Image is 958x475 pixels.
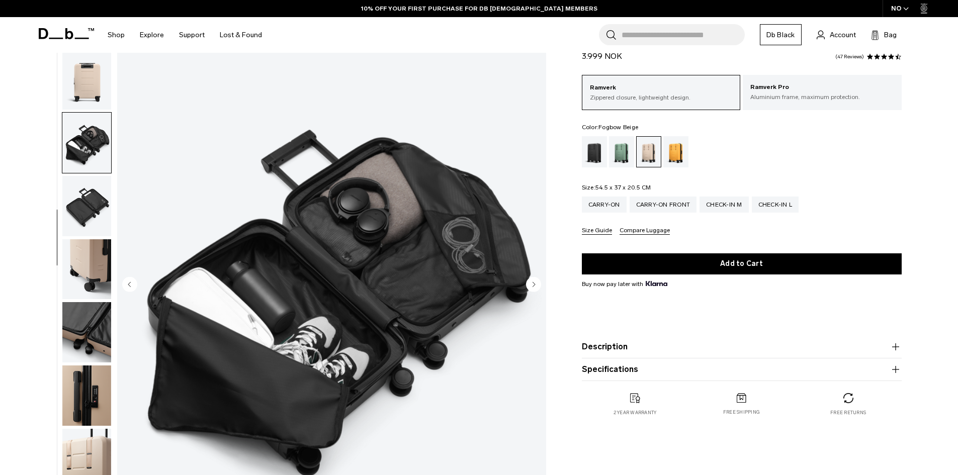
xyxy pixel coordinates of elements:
span: Account [830,30,856,40]
img: Ramverk Carry-on Fogbow Beige [62,302,111,362]
a: 47 reviews [835,54,864,59]
span: 3.999 NOK [582,51,622,61]
button: Bag [871,29,897,41]
a: Fogbow Beige [636,136,661,167]
img: Ramverk Carry-on Fogbow Beige [62,365,111,426]
p: Zippered closure, lightweight design. [590,93,733,102]
a: Lost & Found [220,17,262,53]
a: Parhelion Orange [663,136,688,167]
img: {"height" => 20, "alt" => "Klarna"} [646,281,667,286]
button: Description [582,341,902,353]
button: Size Guide [582,227,612,235]
button: Ramverk Carry-on Fogbow Beige [62,175,112,237]
button: Add to Cart [582,253,902,274]
legend: Size: [582,184,651,191]
a: Check-in L [752,197,799,213]
button: Specifications [582,363,902,375]
button: Compare Luggage [620,227,670,235]
a: Black Out [582,136,607,167]
a: Explore [140,17,164,53]
button: Ramverk Carry-on Fogbow Beige [62,49,112,110]
button: Ramverk Carry-on Fogbow Beige [62,239,112,300]
button: Ramverk Carry-on Fogbow Beige [62,302,112,363]
a: Carry-on Front [630,197,697,213]
button: Ramverk Carry-on Fogbow Beige [62,112,112,173]
span: Fogbow Beige [598,124,638,131]
img: Ramverk Carry-on Fogbow Beige [62,176,111,236]
img: Ramverk Carry-on Fogbow Beige [62,49,111,110]
button: Ramverk Carry-on Fogbow Beige [62,365,112,426]
p: Ramverk [590,83,733,93]
a: 10% OFF YOUR FIRST PURCHASE FOR DB [DEMOGRAPHIC_DATA] MEMBERS [361,4,597,13]
img: Ramverk Carry-on Fogbow Beige [62,239,111,300]
span: Bag [884,30,897,40]
span: 54.5 x 37 x 20.5 CM [595,184,651,191]
img: Ramverk Carry-on Fogbow Beige [62,113,111,173]
a: Ramverk Pro Aluminium frame, maximum protection. [743,75,902,109]
p: Free shipping [723,409,760,416]
a: Db Black [760,24,802,45]
legend: Color: [582,124,639,130]
a: Carry-on [582,197,627,213]
a: Shop [108,17,125,53]
a: Green Ray [609,136,634,167]
a: Support [179,17,205,53]
button: Previous slide [122,276,137,294]
p: 2 year warranty [614,409,657,416]
p: Ramverk Pro [750,82,894,92]
a: Account [817,29,856,41]
button: Next slide [526,276,541,294]
nav: Main Navigation [100,17,270,53]
a: Check-in M [700,197,749,213]
p: Free returns [830,409,866,416]
span: Buy now pay later with [582,279,667,289]
p: Aluminium frame, maximum protection. [750,92,894,102]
